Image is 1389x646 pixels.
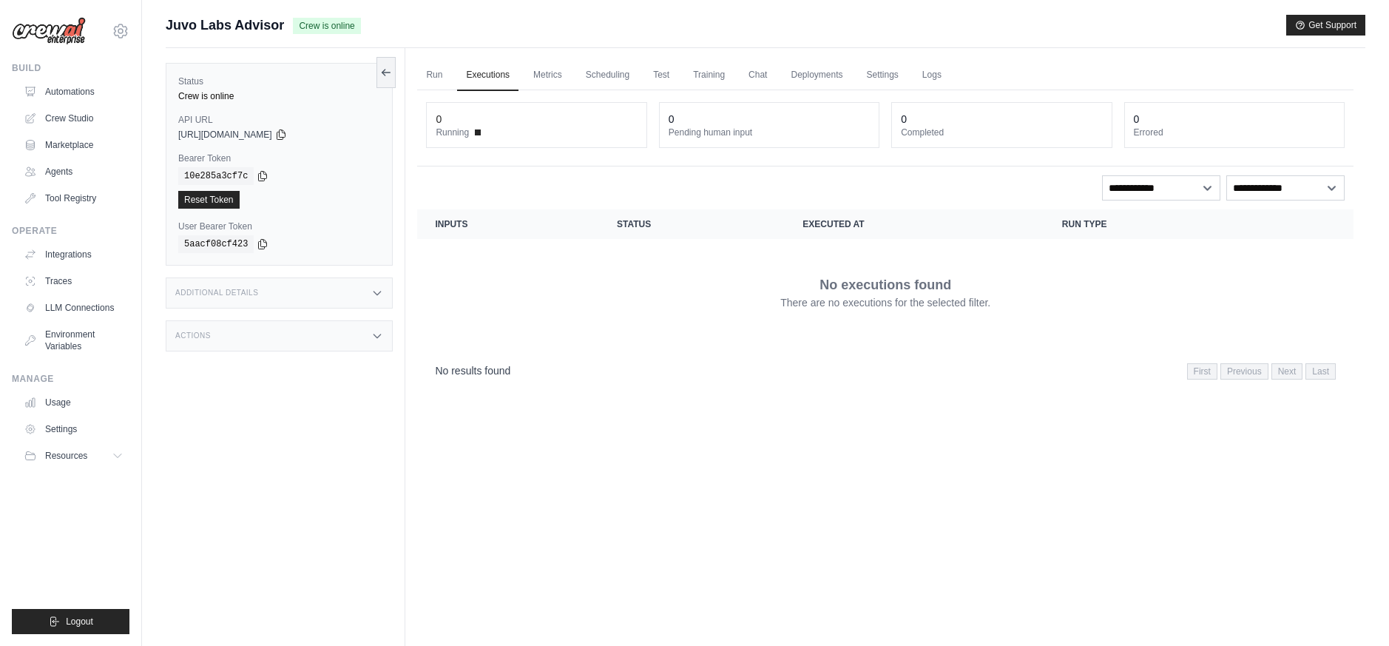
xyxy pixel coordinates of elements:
[913,60,950,91] a: Logs
[599,209,785,239] th: Status
[18,269,129,293] a: Traces
[178,152,380,164] label: Bearer Token
[740,60,776,91] a: Chat
[780,295,990,310] p: There are no executions for the selected filter.
[18,444,129,468] button: Resources
[417,209,1353,389] section: Crew executions table
[178,191,240,209] a: Reset Token
[12,225,129,237] div: Operate
[524,60,571,91] a: Metrics
[436,112,442,127] div: 0
[417,60,451,91] a: Run
[18,107,129,130] a: Crew Studio
[785,209,1044,239] th: Executed at
[858,60,908,91] a: Settings
[12,62,129,74] div: Build
[178,235,254,253] code: 5aacf08cf423
[18,160,129,184] a: Agents
[819,275,951,295] p: No executions found
[178,75,380,87] label: Status
[669,112,675,127] div: 0
[18,417,129,441] a: Settings
[18,391,129,414] a: Usage
[66,616,93,628] span: Logout
[436,127,469,138] span: Running
[577,60,638,91] a: Scheduling
[18,243,129,266] a: Integrations
[45,450,87,462] span: Resources
[684,60,734,91] a: Training
[12,17,86,45] img: Logo
[417,351,1353,389] nav: Pagination
[175,289,258,297] h3: Additional Details
[178,90,380,102] div: Crew is online
[644,60,678,91] a: Test
[1286,15,1365,36] button: Get Support
[175,332,211,340] h3: Actions
[1315,575,1389,646] iframe: Chat Widget
[178,129,272,141] span: [URL][DOMAIN_NAME]
[901,127,1102,138] dt: Completed
[1134,112,1140,127] div: 0
[1187,363,1217,380] span: First
[417,209,599,239] th: Inputs
[18,80,129,104] a: Automations
[18,323,129,358] a: Environment Variables
[12,609,129,634] button: Logout
[1305,363,1336,380] span: Last
[178,221,380,232] label: User Bearer Token
[669,127,870,138] dt: Pending human input
[1044,209,1259,239] th: Run Type
[178,167,254,185] code: 10e285a3cf7c
[1134,127,1335,138] dt: Errored
[1271,363,1303,380] span: Next
[782,60,851,91] a: Deployments
[18,296,129,320] a: LLM Connections
[18,133,129,157] a: Marketplace
[457,60,518,91] a: Executions
[12,373,129,385] div: Manage
[1220,363,1268,380] span: Previous
[18,186,129,210] a: Tool Registry
[435,363,510,378] p: No results found
[178,114,380,126] label: API URL
[293,18,360,34] span: Crew is online
[166,15,284,36] span: Juvo Labs Advisor
[901,112,907,127] div: 0
[1187,363,1336,380] nav: Pagination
